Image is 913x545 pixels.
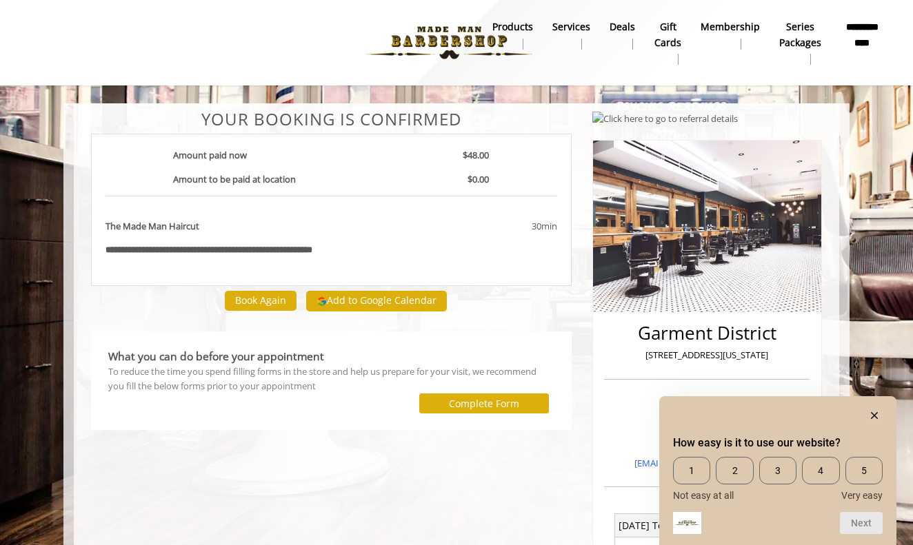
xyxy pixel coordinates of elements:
[608,398,806,407] h3: Phone
[654,19,681,50] b: gift cards
[802,457,839,484] span: 4
[673,490,734,501] span: Not easy at all
[770,17,831,68] a: Series packagesSeries packages
[463,149,489,161] b: $48.00
[634,457,780,469] a: [EMAIL_ADDRESS][DOMAIN_NAME]
[673,457,710,484] span: 1
[608,348,806,362] p: [STREET_ADDRESS][US_STATE]
[673,435,883,451] h2: How easy is it to use our website? Select an option from 1 to 5, with 1 being Not easy at all and...
[108,364,554,393] div: To reduce the time you spend filling forms in the store and help us prepare for your visit, we re...
[610,19,635,34] b: Deals
[592,112,738,126] img: Click here to go to referral details
[779,19,821,50] b: Series packages
[91,110,572,128] center: Your Booking is confirmed
[468,173,489,185] b: $0.00
[225,291,297,311] button: Book Again
[420,219,556,234] div: 30min
[701,19,760,34] b: Membership
[552,19,590,34] b: Services
[673,407,883,534] div: How easy is it to use our website? Select an option from 1 to 5, with 1 being Not easy at all and...
[543,17,600,53] a: ServicesServices
[841,490,883,501] span: Very easy
[645,17,691,68] a: Gift cardsgift cards
[673,457,883,501] div: How easy is it to use our website? Select an option from 1 to 5, with 1 being Not easy at all and...
[173,149,247,161] b: Amount paid now
[106,219,199,234] b: The Made Man Haircut
[866,407,883,424] button: Hide survey
[691,17,770,53] a: MembershipMembership
[173,173,296,185] b: Amount to be paid at location
[840,512,883,534] button: Next question
[419,393,549,413] button: Complete Form
[492,19,533,34] b: products
[604,499,810,508] h3: Opening Hours
[759,457,796,484] span: 3
[449,398,519,409] label: Complete Form
[354,5,544,81] img: Made Man Barbershop logo
[716,457,753,484] span: 2
[615,514,708,537] td: [DATE] To [DATE]
[608,323,806,343] h2: Garment District
[108,349,324,364] b: What you can do before your appointment
[608,436,806,446] h3: Email
[306,291,447,311] button: Add to Google Calendar
[600,17,645,53] a: DealsDeals
[483,17,543,53] a: Productsproducts
[845,457,883,484] span: 5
